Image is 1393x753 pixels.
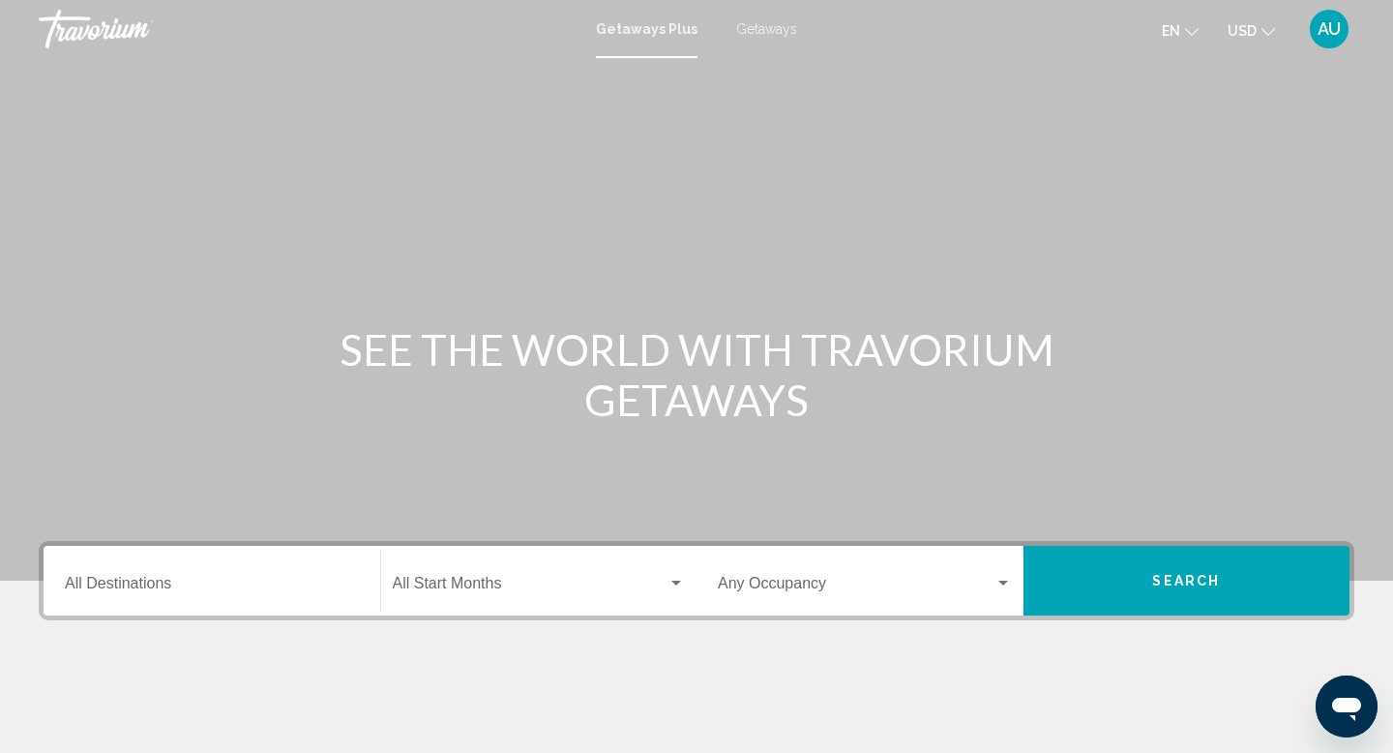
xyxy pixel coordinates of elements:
span: AU [1318,19,1341,39]
a: Getaways [736,21,797,37]
button: Search [1023,546,1350,616]
button: Change currency [1228,16,1275,45]
a: Travorium [39,10,577,48]
iframe: Кнопка запуска окна обмена сообщениями [1316,676,1378,738]
button: User Menu [1304,9,1354,49]
button: Change language [1162,16,1199,45]
div: Search widget [44,546,1349,616]
h1: SEE THE WORLD WITH TRAVORIUM GETAWAYS [334,324,1059,425]
a: Getaways Plus [596,21,697,37]
span: en [1162,23,1180,39]
span: USD [1228,23,1257,39]
span: Search [1152,574,1220,589]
